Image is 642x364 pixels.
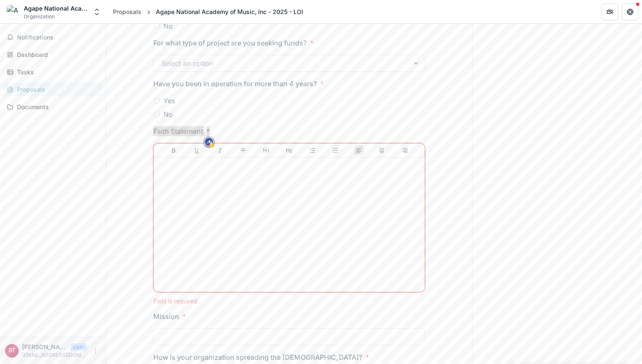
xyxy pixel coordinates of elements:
nav: breadcrumb [110,6,307,18]
a: Documents [3,100,102,114]
p: For what type of project are you seeking funds? [153,38,307,48]
span: No [163,109,173,119]
a: Proposals [3,82,102,96]
button: Bold [169,145,179,155]
button: Get Help [622,3,639,20]
button: Bullet List [307,145,318,155]
span: Notifications [17,34,99,41]
p: Mission [153,311,179,322]
button: Ordered List [330,145,341,155]
button: Align Center [377,145,387,155]
button: Underline [191,145,202,155]
p: User [70,343,87,351]
div: Documents [17,102,96,111]
button: Heading 2 [284,145,294,155]
span: Organization [24,13,55,20]
button: Heading 1 [261,145,271,155]
div: Field is required [153,297,425,305]
div: Proposals [113,7,141,16]
div: Samson Tarpeh [8,348,15,353]
button: Strike [238,145,248,155]
button: Italicize [215,145,225,155]
div: Proposals [17,85,96,94]
a: Dashboard [3,48,102,62]
span: No [163,21,173,31]
p: [PERSON_NAME] [22,342,67,351]
p: Have you been in operation for more than 4 years? [153,79,317,89]
img: Agape National Academy of Music, Inc [7,5,20,19]
div: Agape National Academy of Music, Inc [24,4,87,13]
a: Tasks [3,65,102,79]
div: Agape National Academy of Music, Inc - 2025 - LOI [156,7,303,16]
button: More [90,346,101,356]
div: Dashboard [17,50,96,59]
p: [EMAIL_ADDRESS][DOMAIN_NAME] [22,351,87,359]
p: How is your organization spreading the [DEMOGRAPHIC_DATA]? [153,352,362,362]
div: Tasks [17,68,96,76]
button: Align Right [400,145,410,155]
button: Partners [601,3,618,20]
button: Notifications [3,31,102,44]
button: Align Left [354,145,364,155]
button: Open entity switcher [91,3,103,20]
span: Yes [163,96,175,106]
p: Faith Statement [153,126,203,136]
a: Proposals [110,6,145,18]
